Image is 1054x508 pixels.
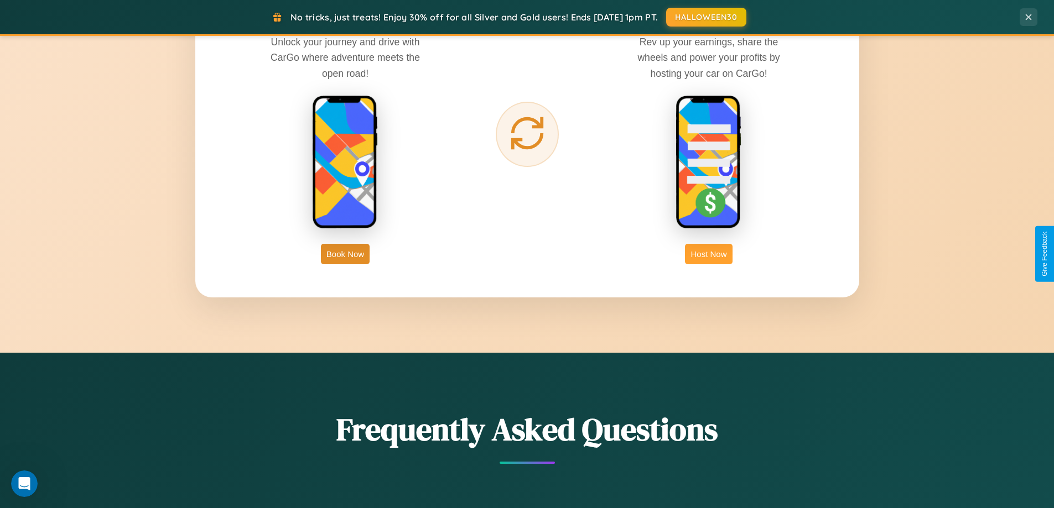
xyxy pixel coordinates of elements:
[262,34,428,81] p: Unlock your journey and drive with CarGo where adventure meets the open road!
[1041,232,1048,276] div: Give Feedback
[195,408,859,451] h2: Frequently Asked Questions
[626,34,792,81] p: Rev up your earnings, share the wheels and power your profits by hosting your car on CarGo!
[666,8,746,27] button: HALLOWEEN30
[290,12,658,23] span: No tricks, just treats! Enjoy 30% off for all Silver and Gold users! Ends [DATE] 1pm PT.
[312,95,378,230] img: rent phone
[685,244,732,264] button: Host Now
[676,95,742,230] img: host phone
[11,470,38,497] iframe: Intercom live chat
[321,244,370,264] button: Book Now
